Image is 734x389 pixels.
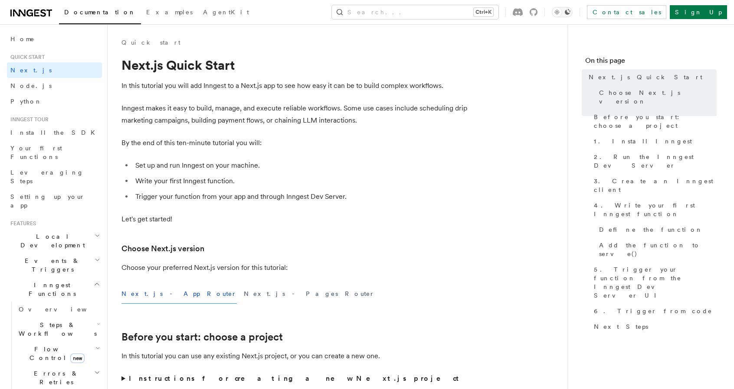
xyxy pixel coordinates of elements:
[121,284,237,304] button: Next.js - App Router
[594,265,717,300] span: 5. Trigger your function from the Inngest Dev Server UI
[10,145,62,160] span: Your first Functions
[594,137,692,146] span: 1. Install Inngest
[7,220,36,227] span: Features
[7,232,95,250] span: Local Development
[7,62,102,78] a: Next.js
[244,284,375,304] button: Next.js - Pages Router
[121,262,469,274] p: Choose your preferred Next.js version for this tutorial:
[590,173,717,198] a: 3. Create an Inngest client
[594,152,717,170] span: 2. Run the Inngest Dev Server
[10,82,52,89] span: Node.js
[15,301,102,317] a: Overview
[552,7,573,17] button: Toggle dark mode
[590,149,717,173] a: 2. Run the Inngest Dev Server
[7,116,49,123] span: Inngest tour
[7,189,102,213] a: Setting up your app
[590,303,717,319] a: 6. Trigger from code
[7,253,102,277] button: Events & Triggers
[7,125,102,140] a: Install the SDK
[133,191,469,203] li: Trigger your function from your app and through Inngest Dev Server.
[7,31,102,47] a: Home
[585,69,717,85] a: Next.js Quick Start
[198,3,254,23] a: AgentKit
[332,5,498,19] button: Search...Ctrl+K
[10,169,84,185] span: Leveraging Steps
[146,9,193,16] span: Examples
[10,129,100,136] span: Install the SDK
[10,67,52,74] span: Next.js
[203,9,249,16] span: AgentKit
[15,317,102,341] button: Steps & Workflows
[121,80,469,92] p: In this tutorial you will add Inngest to a Next.js app to see how easy it can be to build complex...
[596,237,717,262] a: Add the function to serve()
[121,243,204,255] a: Choose Next.js version
[133,159,469,172] li: Set up and run Inngest on your machine.
[587,5,666,19] a: Contact sales
[7,281,94,298] span: Inngest Functions
[129,374,462,383] strong: Instructions for creating a new Next.js project
[7,54,45,61] span: Quick start
[15,341,102,366] button: Flow Controlnew
[590,109,717,133] a: Before you start: choose a project
[121,137,469,149] p: By the end of this ten-minute tutorial you will:
[590,198,717,222] a: 4. Write your first Inngest function
[19,306,108,313] span: Overview
[10,98,42,105] span: Python
[594,307,712,315] span: 6. Trigger from code
[594,201,717,218] span: 4. Write your first Inngest function
[64,9,136,16] span: Documentation
[121,38,180,47] a: Quick start
[15,345,95,362] span: Flow Control
[7,78,102,94] a: Node.js
[141,3,198,23] a: Examples
[15,321,97,338] span: Steps & Workflows
[59,3,141,24] a: Documentation
[599,225,703,234] span: Define the function
[121,213,469,225] p: Let's get started!
[596,222,717,237] a: Define the function
[594,113,717,130] span: Before you start: choose a project
[585,55,717,69] h4: On this page
[121,350,469,362] p: In this tutorial you can use any existing Next.js project, or you can create a new one.
[121,102,469,126] p: Inngest makes it easy to build, manage, and execute reliable workflows. Some use cases include sc...
[10,35,35,43] span: Home
[70,353,85,363] span: new
[590,319,717,334] a: Next Steps
[10,193,85,209] span: Setting up your app
[7,140,102,165] a: Your first Functions
[121,57,469,73] h1: Next.js Quick Start
[7,229,102,253] button: Local Development
[7,256,95,274] span: Events & Triggers
[594,322,648,331] span: Next Steps
[670,5,727,19] a: Sign Up
[596,85,717,109] a: Choose Next.js version
[590,133,717,149] a: 1. Install Inngest
[590,262,717,303] a: 5. Trigger your function from the Inngest Dev Server UI
[121,331,283,343] a: Before you start: choose a project
[7,277,102,301] button: Inngest Functions
[474,8,493,16] kbd: Ctrl+K
[15,369,94,386] span: Errors & Retries
[133,175,469,187] li: Write your first Inngest function.
[594,177,717,194] span: 3. Create an Inngest client
[7,94,102,109] a: Python
[589,73,702,81] span: Next.js Quick Start
[599,241,717,258] span: Add the function to serve()
[121,373,469,385] summary: Instructions for creating a new Next.js project
[599,88,717,106] span: Choose Next.js version
[7,165,102,189] a: Leveraging Steps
